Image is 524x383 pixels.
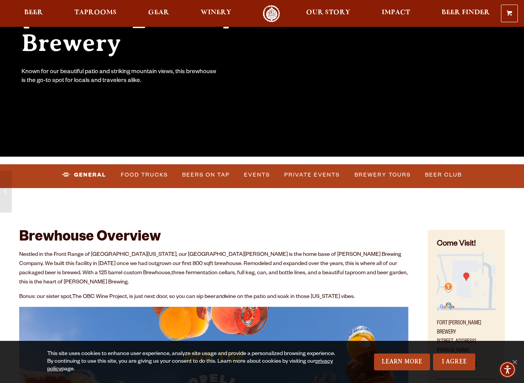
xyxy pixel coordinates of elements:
a: General [59,166,109,184]
span: Beer [24,10,43,16]
p: Bonus: our sister spot, , is just next door, so you can sip beer wine on the patio and soak in th... [19,293,409,302]
div: This site uses cookies to enhance user experience, analyze site usage and provide a personalized ... [47,350,339,373]
span: three fermentation cellars, full keg, can, and bottle lines, and a beautiful taproom and beer gar... [19,270,408,286]
div: Accessibility Menu [499,361,516,378]
a: privacy policy [47,359,333,373]
a: Find on Google Maps (opens in a new window) [437,306,496,313]
p: Fort [PERSON_NAME] Brewery [STREET_ADDRESS][PERSON_NAME] [437,314,496,356]
a: The OBC Wine Project [72,294,127,300]
a: Winery [196,5,236,22]
span: Winery [201,10,231,16]
a: Brewery Tours [351,166,414,184]
a: Our Story [301,5,355,22]
span: Our Story [306,10,350,16]
h4: Come Visit! [437,239,496,250]
span: Impact [382,10,410,16]
a: Taprooms [69,5,122,22]
a: Beer Club [422,166,465,184]
a: Beer [19,5,48,22]
span: Gear [148,10,169,16]
a: Private Events [281,166,343,184]
div: Known for our beautiful patio and striking mountain views, this brewhouse is the go-to spot for l... [21,68,218,86]
a: Food Trucks [118,166,171,184]
a: Gear [143,5,174,22]
a: Beers on Tap [179,166,233,184]
a: I Agree [433,354,475,370]
a: Odell Home [257,5,286,22]
a: Impact [377,5,415,22]
a: Beer Finder [437,5,495,22]
a: Events [241,166,273,184]
span: Taprooms [74,10,117,16]
a: Learn More [374,354,430,370]
p: Nestled in the Front Range of [GEOGRAPHIC_DATA][US_STATE], our [GEOGRAPHIC_DATA][PERSON_NAME] is ... [19,250,409,287]
h2: Brewhouse Overview [19,230,409,247]
span: Beer Finder [442,10,490,16]
em: and [216,294,225,300]
img: Small thumbnail of location on map [437,252,496,310]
